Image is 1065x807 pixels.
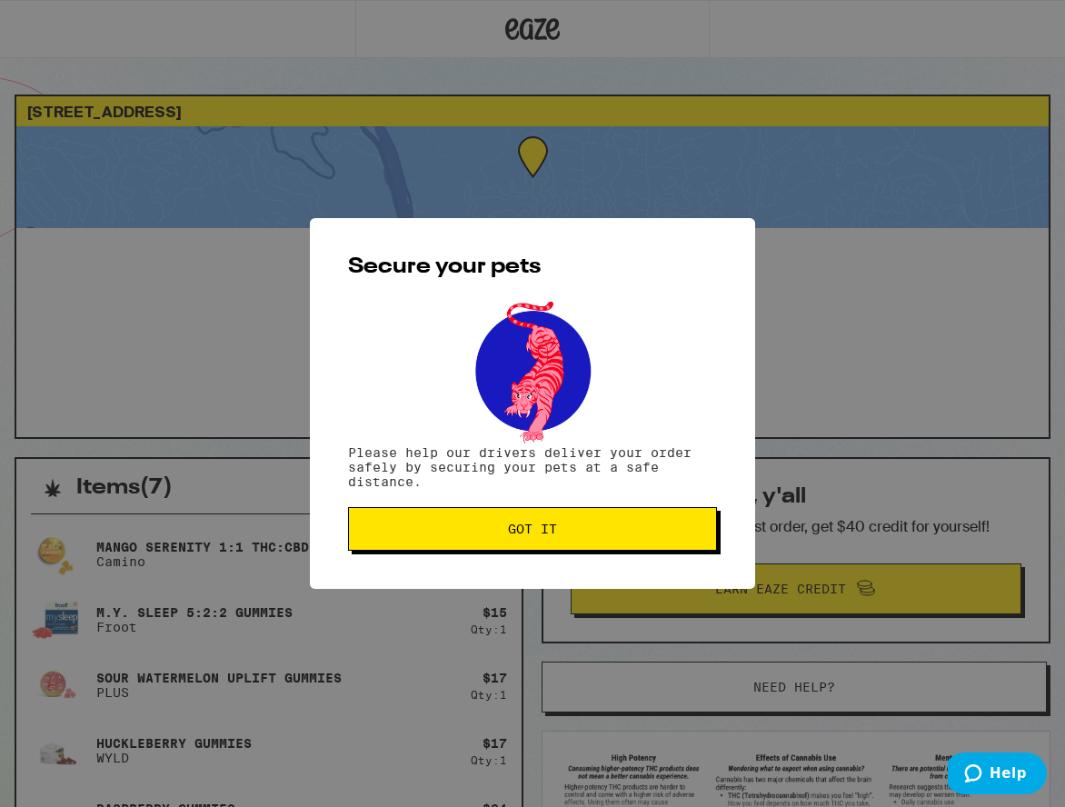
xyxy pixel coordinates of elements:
img: pets [458,296,607,445]
p: Please help our drivers deliver your order safely by securing your pets at a safe distance. [348,445,717,489]
button: Got it [348,507,717,551]
span: Got it [508,523,557,535]
h2: Secure your pets [348,256,717,278]
iframe: Opens a widget where you can find more information [948,752,1047,798]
